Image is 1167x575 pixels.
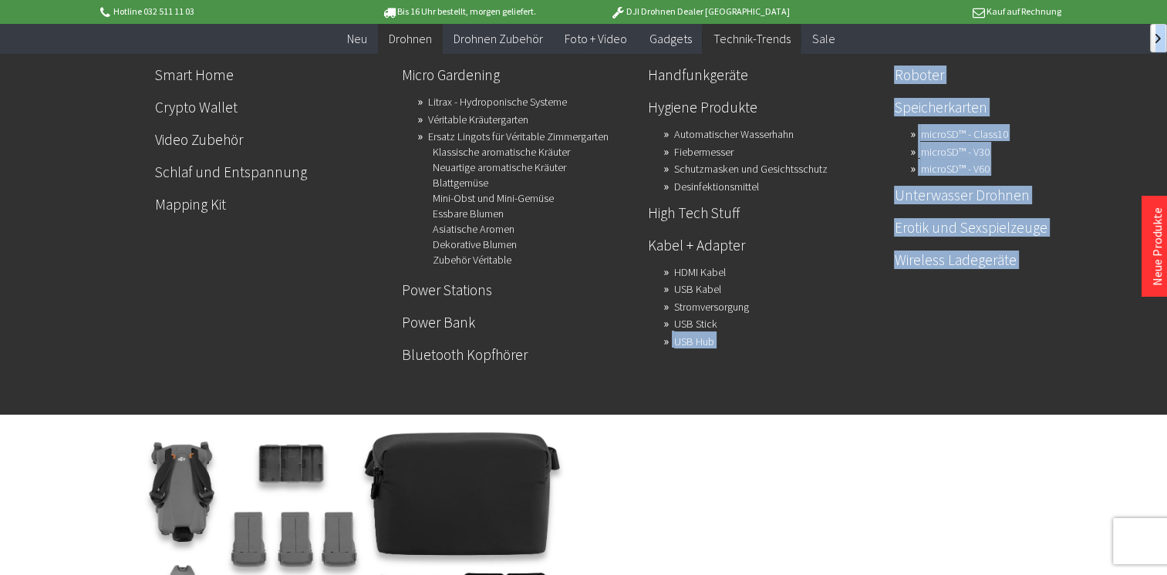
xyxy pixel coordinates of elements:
a: Neuartige aromatische Kräuter [433,156,566,178]
a: Schutzmasken und Gesichtsschutz [674,158,828,180]
p: Hotline 032 511 11 03 [97,2,338,21]
a: Hygiene Produkte [648,94,882,120]
a: Drohnen Zubehör [443,23,554,55]
a: Klassische aromatische Kräuter [433,141,570,163]
a: Bluetooth Kopfhörer [402,341,636,368]
a: Blattgemüse [433,172,488,193]
a: Crypto Wallet [155,94,389,120]
a: Power Stations [402,277,636,303]
a: USB Kabel [674,278,721,300]
a: Sale [801,23,845,55]
p: DJI Drohnen Dealer [GEOGRAPHIC_DATA] [579,2,820,21]
span: Foto + Video [565,31,627,46]
a: Micro Gardening [402,62,636,88]
a: Mini-Obst und Mini-Gemüse [433,187,554,209]
a: Roboter [894,62,1128,88]
span: Neu [347,31,367,46]
a: Ersatz Lingots für Véritable Zimmergarten [428,126,609,147]
a: Automatischer Wasserhahn [674,123,794,145]
a: Foto + Video [554,23,638,55]
a: Unterwasser Drohnen [894,182,1128,208]
a: Drohnen [378,23,443,55]
a: Power Bank [402,309,636,335]
span: Drohnen Zubehör [454,31,543,46]
a: Zubehör Véritable [433,249,511,271]
a: microSD™ - V60 [920,158,989,180]
p: Bis 16 Uhr bestellt, morgen geliefert. [339,2,579,21]
a: Neue Produkte [1149,207,1165,286]
a: Litrax - Hydroponische Systeme [428,91,567,113]
a: Erotik und Sexspielzeuge [894,214,1128,240]
span:  [1155,34,1161,43]
a: Smart Home [155,62,389,88]
a: Neu [336,23,378,55]
a: Video Zubehör [155,126,389,153]
a: Schlaf und Entspannung [155,159,389,185]
p: Kauf auf Rechnung [821,2,1061,21]
a: Asiatische Aromen [433,218,514,240]
span: Sale [811,31,835,46]
a: HDMI Kabel [674,261,726,283]
a: Fiebermesser [674,141,734,163]
a: High Tech Stuff [648,200,882,226]
a: Desinfektionsmittel [674,176,759,197]
a: Gadgets [638,23,702,55]
a: Kabel + Adapter [648,232,882,258]
a: microSD™ - Class10 [920,123,1007,145]
a: Essbare Blumen [433,203,504,224]
a: Dekorative Blumen [433,234,517,255]
a: Wireless Ladegeräte [894,247,1128,273]
a: Handfunkgeräte [648,62,882,88]
a: Stromversorgung [674,296,749,318]
a: Véritable Kräutergarten [428,109,528,130]
span: Drohnen [389,31,432,46]
a: Mapping Kit [155,191,389,217]
a: Technik-Trends [702,23,801,55]
span: Gadgets [649,31,691,46]
span: Technik-Trends [713,31,790,46]
a: Speicherkarten [894,94,1128,120]
a: USB Hub [674,331,714,352]
a: microSD™ - V30 [920,141,989,163]
a: USB Stick [674,313,717,335]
